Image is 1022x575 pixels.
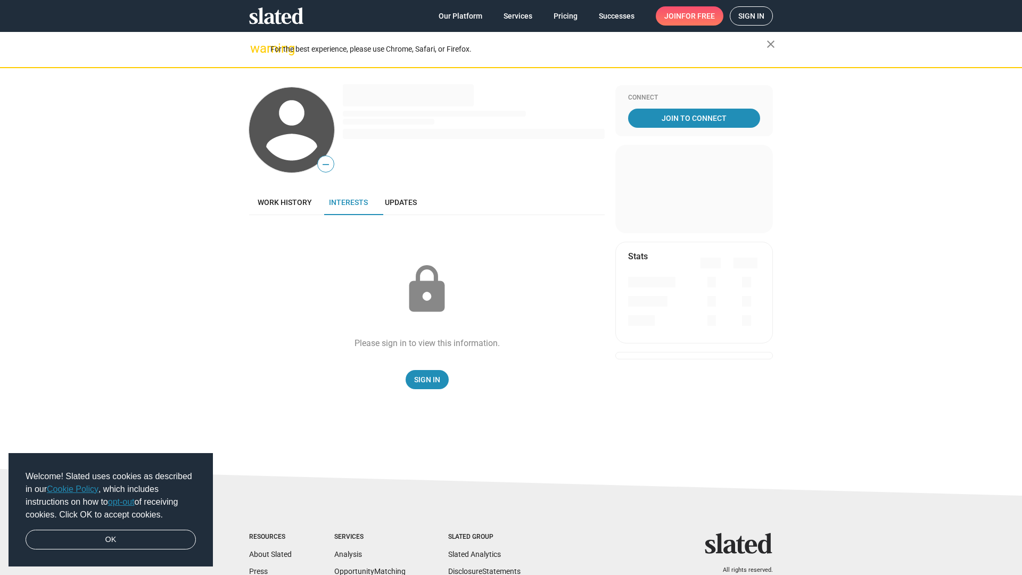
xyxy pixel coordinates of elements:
span: Sign in [738,7,764,25]
span: Interests [329,198,368,207]
a: opt-out [108,497,135,506]
a: Services [495,6,541,26]
mat-icon: warning [250,42,263,55]
div: Resources [249,533,292,541]
a: Our Platform [430,6,491,26]
a: Joinfor free [656,6,723,26]
span: Sign In [414,370,440,389]
span: — [318,158,334,171]
a: Sign In [406,370,449,389]
a: About Slated [249,550,292,558]
span: Pricing [554,6,578,26]
span: Updates [385,198,417,207]
a: Successes [590,6,643,26]
mat-icon: close [764,38,777,51]
span: Work history [258,198,312,207]
mat-icon: lock [400,263,454,316]
div: Slated Group [448,533,521,541]
a: Pricing [545,6,586,26]
a: Analysis [334,550,362,558]
a: Cookie Policy [47,484,98,494]
span: Join [664,6,715,26]
div: cookieconsent [9,453,213,567]
span: Services [504,6,532,26]
div: Please sign in to view this information. [355,338,500,349]
a: Updates [376,190,425,215]
span: for free [681,6,715,26]
a: Sign in [730,6,773,26]
div: For the best experience, please use Chrome, Safari, or Firefox. [270,42,767,56]
mat-card-title: Stats [628,251,648,262]
div: Services [334,533,406,541]
span: Our Platform [439,6,482,26]
div: Connect [628,94,760,102]
a: Interests [320,190,376,215]
a: Join To Connect [628,109,760,128]
a: Work history [249,190,320,215]
span: Welcome! Slated uses cookies as described in our , which includes instructions on how to of recei... [26,470,196,521]
a: Slated Analytics [448,550,501,558]
span: Successes [599,6,634,26]
a: dismiss cookie message [26,530,196,550]
span: Join To Connect [630,109,758,128]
